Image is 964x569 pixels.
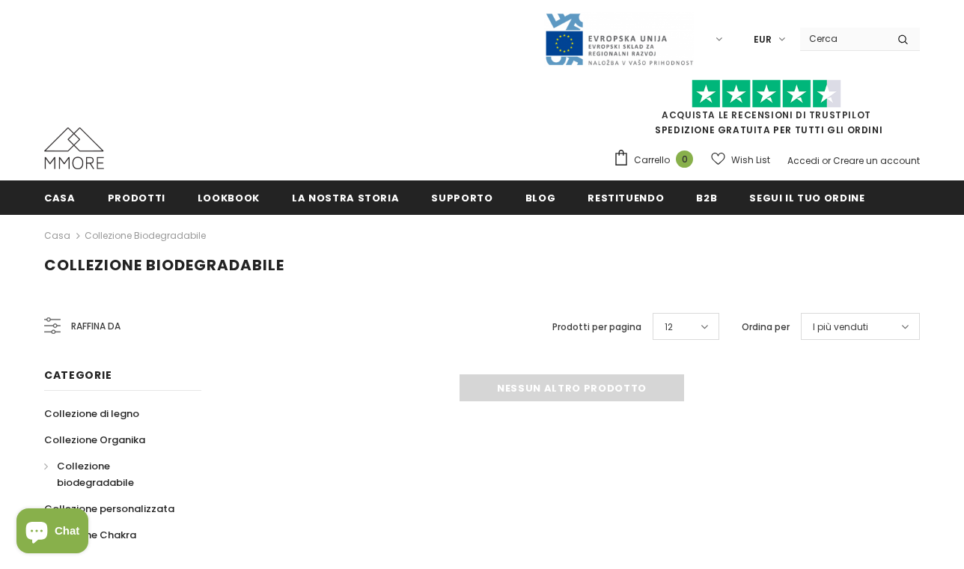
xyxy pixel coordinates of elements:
span: Collezione Organika [44,433,145,447]
span: La nostra storia [292,191,399,205]
input: Search Site [800,28,886,49]
span: Prodotti [108,191,165,205]
a: Collezione personalizzata [44,496,174,522]
span: 0 [676,150,693,168]
a: Collezione biodegradabile [85,229,206,242]
span: supporto [431,191,492,205]
span: 12 [665,320,673,335]
label: Prodotti per pagina [552,320,641,335]
a: supporto [431,180,492,214]
span: Collezione biodegradabile [44,255,284,276]
a: La nostra storia [292,180,399,214]
span: Casa [44,191,76,205]
span: SPEDIZIONE GRATUITA PER TUTTI GLI ORDINI [613,86,920,136]
label: Ordina per [742,320,790,335]
a: Blog [525,180,556,214]
a: Creare un account [833,154,920,167]
a: Restituendo [588,180,664,214]
span: I più venduti [813,320,868,335]
span: Categorie [44,368,112,383]
a: Casa [44,180,76,214]
img: Fidati di Pilot Stars [692,79,841,109]
a: Lookbook [198,180,260,214]
a: Collezione biodegradabile [44,453,185,496]
inbox-online-store-chat: Shopify online store chat [12,508,93,557]
span: Blog [525,191,556,205]
a: Accedi [787,154,820,167]
a: Collezione Organika [44,427,145,453]
a: Segui il tuo ordine [749,180,864,214]
span: Raffina da [71,318,120,335]
span: Collezione biodegradabile [57,459,134,490]
img: Javni Razpis [544,12,694,67]
span: Collezione personalizzata [44,502,174,516]
span: Lookbook [198,191,260,205]
a: Wish List [711,147,770,173]
a: Javni Razpis [544,32,694,45]
span: Wish List [731,153,770,168]
span: Carrello [634,153,670,168]
a: B2B [696,180,717,214]
a: Prodotti [108,180,165,214]
img: Casi MMORE [44,127,104,169]
span: Restituendo [588,191,664,205]
span: Segui il tuo ordine [749,191,864,205]
a: Collezione di legno [44,401,139,427]
span: Collezione di legno [44,407,139,421]
a: Carrello 0 [613,149,701,171]
a: Acquista le recensioni di TrustPilot [662,109,871,121]
span: B2B [696,191,717,205]
span: EUR [754,32,772,47]
span: or [822,154,831,167]
a: Casa [44,227,70,245]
